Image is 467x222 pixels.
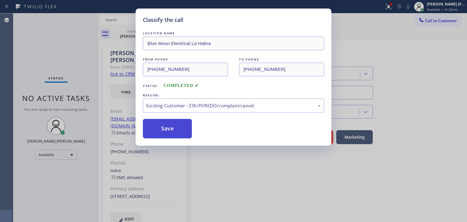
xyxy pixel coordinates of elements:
[143,92,324,99] div: REASON:
[164,83,199,88] span: COMPLETED
[143,16,183,24] h5: Classify the call
[143,63,228,76] input: From phone
[143,56,228,63] div: FROM PHONE
[239,63,324,76] input: To phone
[143,119,192,138] button: Save
[143,84,159,88] span: Status:
[146,102,321,109] div: Existing Customer - ETA/PI/REDO/complain/cancel
[239,56,324,63] div: TO PHONE
[143,30,324,36] div: LOCATION NAME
